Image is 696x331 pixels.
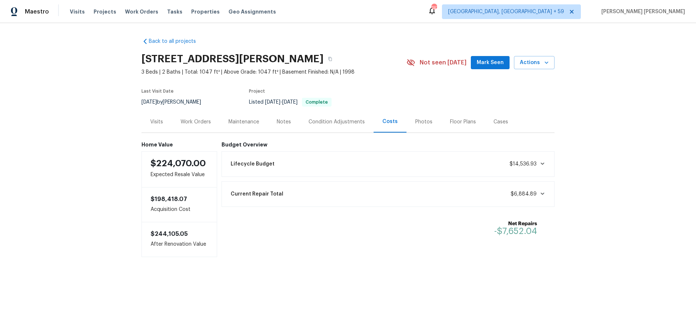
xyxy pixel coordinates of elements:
[282,100,298,105] span: [DATE]
[309,118,365,126] div: Condition Adjustments
[598,8,685,15] span: [PERSON_NAME] [PERSON_NAME]
[141,98,210,107] div: by [PERSON_NAME]
[494,227,537,235] span: -$7,652.04
[150,118,163,126] div: Visits
[94,8,116,15] span: Projects
[249,100,332,105] span: Listed
[25,8,49,15] span: Maestro
[222,142,555,148] h6: Budget Overview
[415,118,432,126] div: Photos
[420,59,466,66] span: Not seen [DATE]
[191,8,220,15] span: Properties
[520,58,549,67] span: Actions
[303,100,331,104] span: Complete
[151,196,187,202] span: $198,418.07
[493,118,508,126] div: Cases
[277,118,291,126] div: Notes
[141,55,324,63] h2: [STREET_ADDRESS][PERSON_NAME]
[141,100,157,105] span: [DATE]
[141,187,217,222] div: Acquisition Cost
[514,56,555,70] button: Actions
[141,38,212,45] a: Back to all projects
[448,8,564,15] span: [GEOGRAPHIC_DATA], [GEOGRAPHIC_DATA] + 59
[249,89,265,93] span: Project
[125,8,158,15] span: Work Orders
[141,89,174,93] span: Last Visit Date
[231,190,283,198] span: Current Repair Total
[431,4,436,12] div: 747
[324,52,337,66] button: Copy Address
[70,8,85,15] span: Visits
[181,118,211,126] div: Work Orders
[265,100,280,105] span: [DATE]
[511,191,537,197] span: $6,884.89
[494,220,537,227] b: Net Repairs
[382,118,398,125] div: Costs
[477,58,504,67] span: Mark Seen
[167,9,182,14] span: Tasks
[265,100,298,105] span: -
[151,159,206,168] span: $224,070.00
[141,142,217,148] h6: Home Value
[141,68,406,76] span: 3 Beds | 2 Baths | Total: 1047 ft² | Above Grade: 1047 ft² | Basement Finished: N/A | 1998
[471,56,510,70] button: Mark Seen
[510,161,537,167] span: $14,536.93
[228,8,276,15] span: Geo Assignments
[141,222,217,257] div: After Renovation Value
[151,231,188,237] span: $244,105.05
[231,160,275,168] span: Lifecycle Budget
[228,118,259,126] div: Maintenance
[141,151,217,187] div: Expected Resale Value
[450,118,476,126] div: Floor Plans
